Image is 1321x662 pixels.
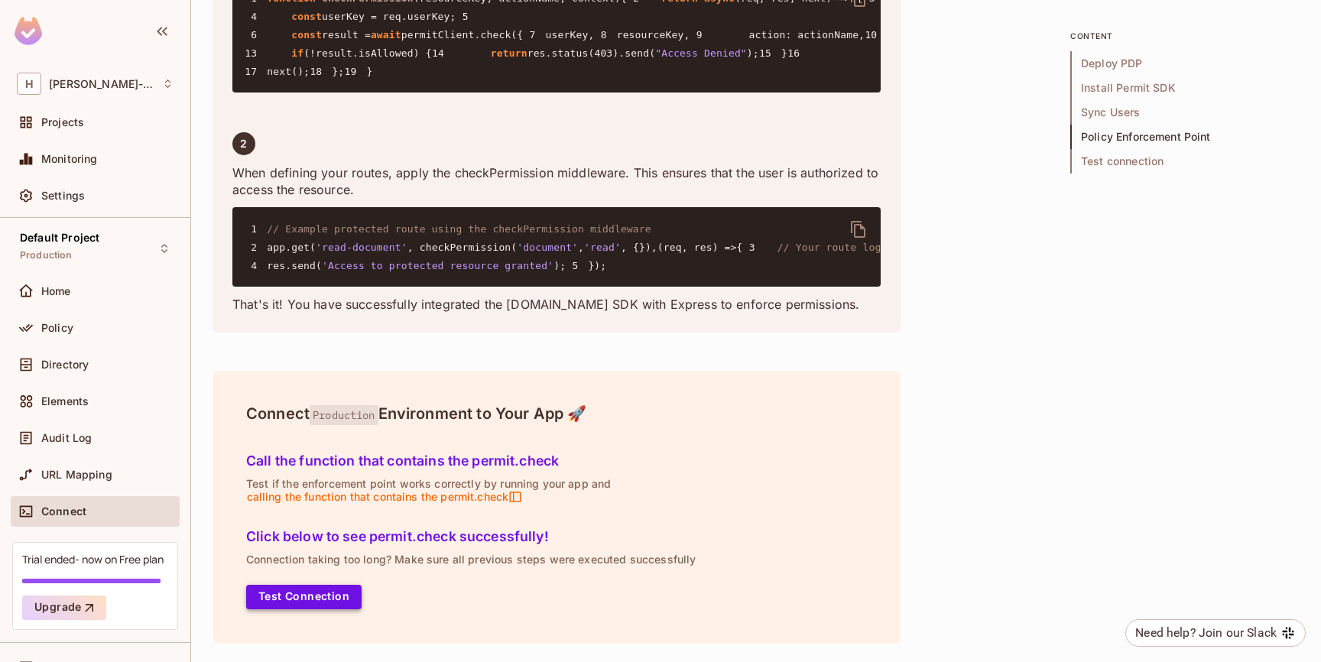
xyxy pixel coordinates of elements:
[22,595,106,620] button: Upgrade
[1070,51,1300,76] span: Deploy PDP
[523,28,545,43] span: 7
[303,47,432,59] span: (!result.isAllowed) {
[246,585,362,609] button: Test Connection
[41,322,73,334] span: Policy
[41,116,84,128] span: Projects
[310,64,332,80] span: 18
[267,260,322,271] span: res.send(
[267,242,316,253] span: app.get(
[20,232,99,244] span: Default Project
[245,64,267,80] span: 17
[553,260,566,271] span: );
[759,46,781,61] span: 15
[1070,149,1300,174] span: Test connection
[407,242,518,253] span: , checkPermission(
[749,29,786,41] span: action
[1070,76,1300,100] span: Install Permit SDK
[584,242,621,253] span: 'read'
[240,138,247,150] span: 2
[41,432,92,444] span: Audit Log
[777,242,923,253] span: // Your route logic here
[20,249,73,261] span: Production
[316,242,407,253] span: 'read-document'
[1135,624,1277,642] div: Need help? Join our Slack
[621,242,657,253] span: , {}),
[245,28,267,43] span: 6
[41,505,86,518] span: Connect
[245,9,267,24] span: 4
[245,240,267,255] span: 2
[690,28,712,43] span: 9
[41,153,98,165] span: Monitoring
[267,223,651,235] span: // Example protected route using the checkPermission middleware
[246,478,867,504] p: Test if the enforcement point works correctly by running your app and
[594,47,612,59] span: 403
[401,29,524,41] span: permitClient.check({
[245,46,267,61] span: 13
[517,242,578,253] span: 'document'
[245,258,267,274] span: 4
[371,29,401,41] span: await
[344,64,366,80] span: 19
[712,242,737,253] span: ) =>
[612,47,655,59] span: ).send(
[291,29,322,41] span: const
[743,240,765,255] span: 3
[41,395,89,407] span: Elements
[865,28,887,43] span: 10
[246,453,867,469] h5: Call the function that contains the permit.check
[245,223,923,271] code: });
[432,46,454,61] span: 14
[246,529,867,544] h5: Click below to see permit.check successfully!
[232,296,881,313] p: That's it! You have successfully integrated the [DOMAIN_NAME] SDK with Express to enforce permiss...
[1070,100,1300,125] span: Sync Users
[41,285,71,297] span: Home
[747,47,759,59] span: );
[840,211,877,248] button: delete
[655,47,747,59] span: "Access Denied"
[310,405,378,425] span: Production
[291,47,303,59] span: if
[17,73,41,95] span: H
[245,222,267,237] span: 1
[15,17,42,45] img: SReyMgAAAABJRU5ErkJggg==
[664,242,712,253] span: req, res
[291,11,322,22] span: const
[49,78,154,90] span: Workspace: Himanshu-535
[787,46,810,61] span: 16
[246,490,523,504] span: calling the function that contains the permit.check
[1070,30,1300,42] p: content
[657,242,664,253] span: (
[41,359,89,371] span: Directory
[246,553,867,566] p: Connection taking too long? Make sure all previous steps were executed successfully
[785,29,865,41] span: : actionName,
[1070,125,1300,149] span: Policy Enforcement Point
[322,29,371,41] span: result =
[22,552,164,566] div: Trial ended- now on Free plan
[456,9,479,24] span: 5
[737,242,743,253] span: {
[566,258,588,274] span: 5
[322,11,456,22] span: userKey = req.userKey;
[594,28,616,43] span: 8
[578,242,584,253] span: ,
[41,469,112,481] span: URL Mapping
[41,190,85,202] span: Settings
[246,404,867,423] h4: Connect Environment to Your App 🚀
[232,164,881,198] p: When defining your routes, apply the checkPermission middleware. This ensures that the user is au...
[322,260,553,271] span: 'Access to protected resource granted'
[527,47,595,59] span: res.status(
[491,47,527,59] span: return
